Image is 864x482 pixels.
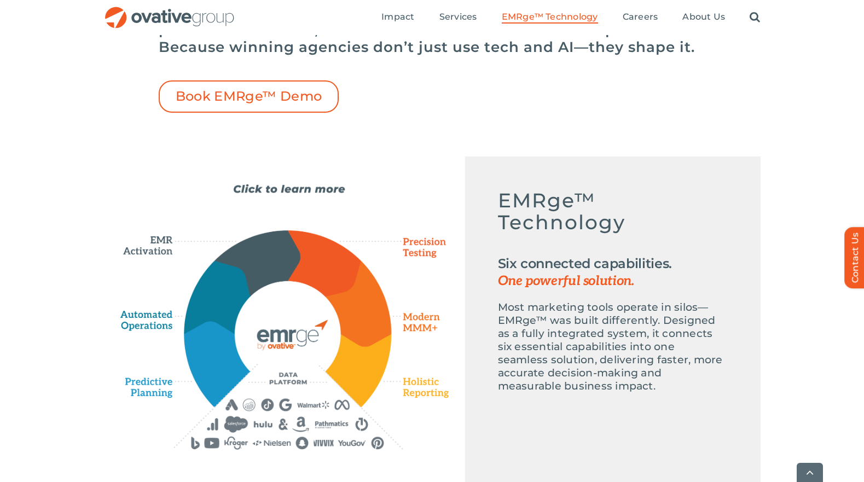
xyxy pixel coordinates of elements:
[104,5,235,16] a: OG_Full_horizontal_RGB
[623,11,658,24] a: Careers
[120,299,177,332] path: Automated Operations
[381,11,414,22] span: Impact
[381,11,414,24] a: Impact
[326,334,391,406] path: Holistic Reporting
[750,11,760,24] a: Search
[185,322,250,405] path: Predictive Planning
[120,219,183,256] path: EMR Activation
[498,255,728,290] h2: Six connected capabilities.
[502,11,598,22] span: EMRge™ Technology
[126,372,193,403] path: Predictive Planning
[176,89,322,104] span: Book EMRge™ Demo
[326,260,392,346] path: Modern MMM+
[397,375,449,400] path: Holistic Reporting
[439,11,477,22] span: Services
[623,11,658,22] span: Careers
[159,80,339,113] a: Book EMRge™ Demo
[498,189,728,244] h5: EMRge™ Technology
[184,261,251,334] path: Automated Operations
[498,301,728,393] p: Most marketing tools operate in silos—EMRge™ was built differently. Designed as a fully integrate...
[502,11,598,24] a: EMRge™ Technology
[214,230,300,295] path: EMR Activation
[234,281,340,387] path: EMERGE Technology
[682,11,725,22] span: About Us
[439,11,477,24] a: Services
[393,307,448,340] path: Modern MMM+
[682,11,725,24] a: About Us
[498,272,728,290] span: One powerful solution.
[288,231,361,297] path: Precision Testing
[389,233,449,263] path: Precision Testing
